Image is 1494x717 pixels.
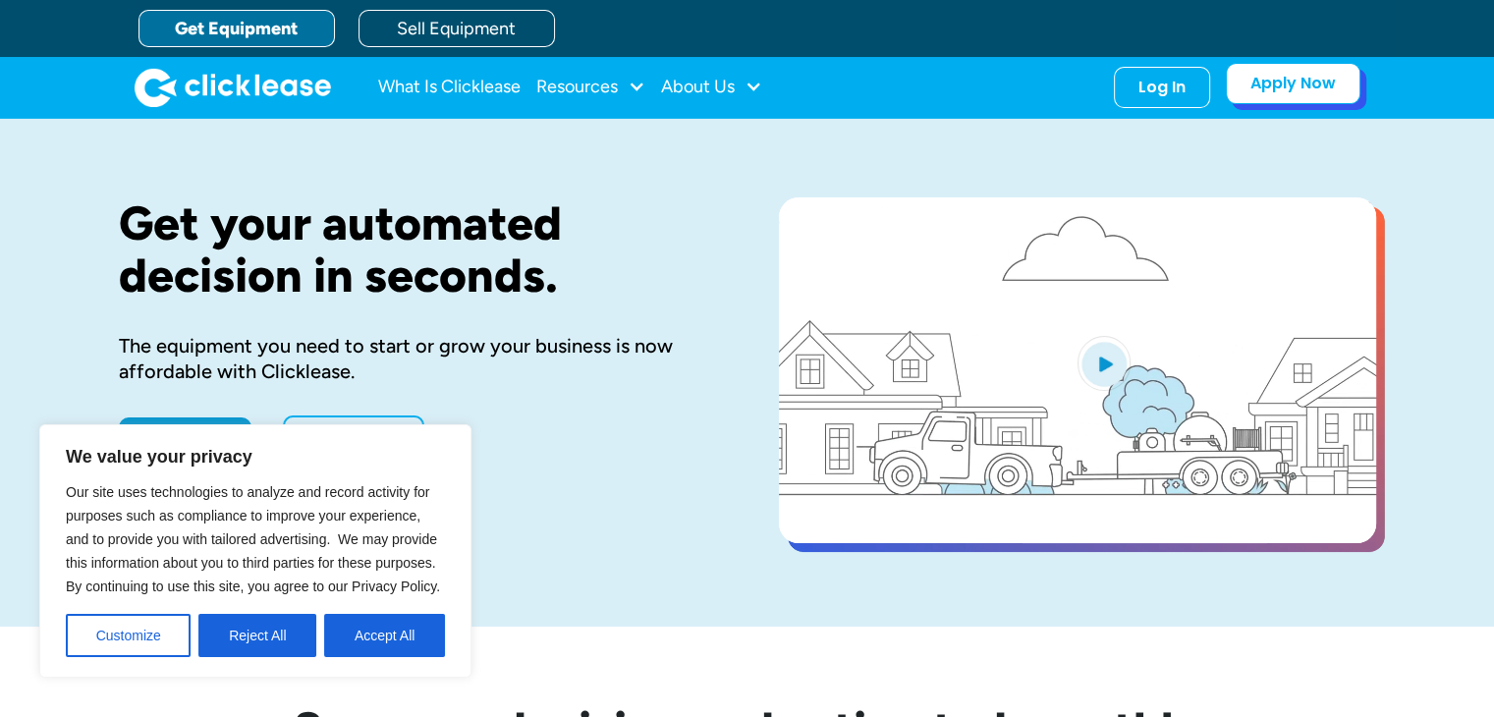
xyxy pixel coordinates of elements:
[378,68,521,107] a: What Is Clicklease
[135,68,331,107] img: Clicklease logo
[39,424,471,678] div: We value your privacy
[283,415,424,459] a: Learn More
[536,68,645,107] div: Resources
[661,68,762,107] div: About Us
[359,10,555,47] a: Sell Equipment
[66,445,445,469] p: We value your privacy
[138,10,335,47] a: Get Equipment
[119,417,251,457] a: Apply Now
[119,333,716,384] div: The equipment you need to start or grow your business is now affordable with Clicklease.
[1138,78,1186,97] div: Log In
[198,614,316,657] button: Reject All
[1078,336,1131,391] img: Blue play button logo on a light blue circular background
[779,197,1376,543] a: open lightbox
[135,68,331,107] a: home
[119,197,716,302] h1: Get your automated decision in seconds.
[66,614,191,657] button: Customize
[66,484,440,594] span: Our site uses technologies to analyze and record activity for purposes such as compliance to impr...
[324,614,445,657] button: Accept All
[1226,63,1360,104] a: Apply Now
